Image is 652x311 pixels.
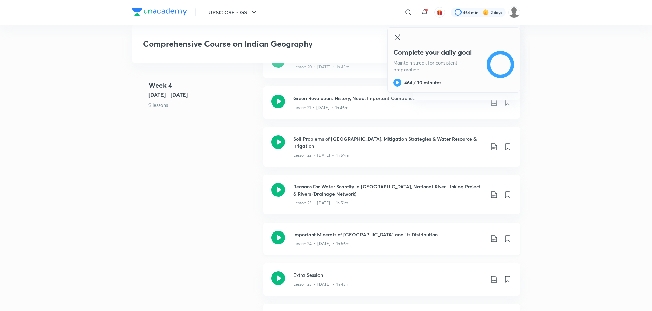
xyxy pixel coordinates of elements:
[263,263,520,304] a: Extra SessionLesson 25 • [DATE] • 1h 45m
[293,231,484,238] h3: Important Minerals of [GEOGRAPHIC_DATA] and its Distribution
[204,5,262,19] button: UPSC CSE - GS
[293,241,350,247] p: Lesson 24 • [DATE] • 1h 56m
[437,9,443,15] img: avatar
[293,152,349,158] p: Lesson 22 • [DATE] • 1h 59m
[293,281,350,287] p: Lesson 25 • [DATE] • 1h 45m
[508,6,520,18] img: Mayank
[132,8,187,16] img: Company Logo
[293,104,349,111] p: Lesson 21 • [DATE] • 1h 46m
[148,101,258,109] p: 9 lessons
[263,223,520,263] a: Important Minerals of [GEOGRAPHIC_DATA] and its DistributionLesson 24 • [DATE] • 1h 56m
[263,127,520,175] a: Soil Problems of [GEOGRAPHIC_DATA], Mitigation Strategies & Water Resource & IrrigationLesson 22 ...
[293,200,348,206] p: Lesson 23 • [DATE] • 1h 51m
[293,64,350,70] p: Lesson 20 • [DATE] • 1h 45m
[148,90,258,99] h5: [DATE] - [DATE]
[293,95,484,102] h3: Green Revolution: History, Need, Important Components & Drawbacks
[148,80,258,90] h4: Week 4
[263,86,520,127] a: Green Revolution: History, Need, Important Components & DrawbacksLesson 21 • [DATE] • 1h 46m
[404,79,441,86] h6: 464 / 10 minutes
[393,59,482,73] p: Maintain streak for consistent preparation
[293,271,484,279] h3: Extra Session
[482,9,489,16] img: streak
[293,183,484,197] h3: Reasons For Water Scarcity In [GEOGRAPHIC_DATA], National River Linking Project & Rivers (Drainag...
[263,46,520,86] a: Types of Soils: Major & Minor SoilLesson 20 • [DATE] • 1h 45m
[132,8,187,17] a: Company Logo
[143,39,410,49] h3: Comprehensive Course on Indian Geography
[293,135,484,150] h3: Soil Problems of [GEOGRAPHIC_DATA], Mitigation Strategies & Water Resource & Irrigation
[263,175,520,223] a: Reasons For Water Scarcity In [GEOGRAPHIC_DATA], National River Linking Project & Rivers (Drainag...
[434,7,445,18] button: avatar
[393,48,482,57] h4: Complete your daily goal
